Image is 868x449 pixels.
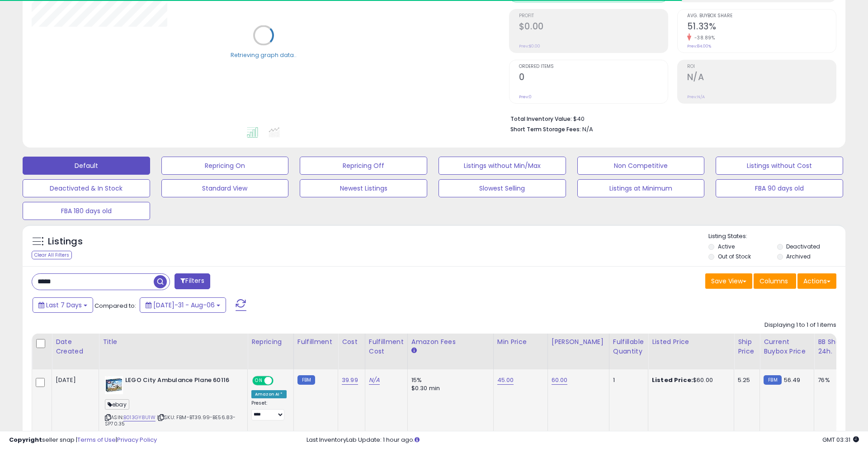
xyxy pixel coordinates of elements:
[161,157,289,175] button: Repricing On
[519,21,668,33] h2: $0.00
[48,235,83,248] h5: Listings
[687,14,836,19] span: Avg. Buybox Share
[125,376,235,387] b: LEGO City Ambulance Plane 60116
[297,375,315,385] small: FBM
[716,179,843,197] button: FBA 90 days old
[652,376,693,384] b: Listed Price:
[77,435,116,444] a: Terms of Use
[46,301,82,310] span: Last 7 Days
[786,243,820,250] label: Deactivated
[519,64,668,69] span: Ordered Items
[251,390,287,398] div: Amazon AI *
[105,414,236,427] span: | SKU: FBM-BT39.99-BE56.83-SP70.35
[613,376,641,384] div: 1
[705,273,752,289] button: Save View
[764,375,781,385] small: FBM
[687,72,836,84] h2: N/A
[510,125,581,133] b: Short Term Storage Fees:
[786,253,811,260] label: Archived
[818,337,851,356] div: BB Share 24h.
[613,337,644,356] div: Fulfillable Quantity
[687,43,711,49] small: Prev: 84.00%
[103,337,244,347] div: Title
[764,337,810,356] div: Current Buybox Price
[519,94,532,100] small: Prev: 0
[33,297,93,313] button: Last 7 Days
[297,337,334,347] div: Fulfillment
[687,21,836,33] h2: 51.33%
[687,64,836,69] span: ROI
[439,179,566,197] button: Slowest Selling
[56,376,92,384] div: [DATE]
[439,157,566,175] button: Listings without Min/Max
[251,337,290,347] div: Repricing
[577,179,705,197] button: Listings at Minimum
[411,347,417,355] small: Amazon Fees.
[411,376,486,384] div: 15%
[822,435,859,444] span: 2025-08-14 03:31 GMT
[23,157,150,175] button: Default
[519,72,668,84] h2: 0
[369,376,380,385] a: N/A
[161,179,289,197] button: Standard View
[519,14,668,19] span: Profit
[23,179,150,197] button: Deactivated & In Stock
[105,399,129,410] span: ebay
[56,337,95,356] div: Date Created
[411,337,490,347] div: Amazon Fees
[23,202,150,220] button: FBA 180 days old
[94,301,136,310] span: Compared to:
[738,337,756,356] div: Ship Price
[411,384,486,392] div: $0.30 min
[764,321,836,330] div: Displaying 1 to 1 of 1 items
[9,435,42,444] strong: Copyright
[754,273,796,289] button: Columns
[369,337,404,356] div: Fulfillment Cost
[497,337,544,347] div: Min Price
[718,243,735,250] label: Active
[342,376,358,385] a: 39.99
[577,157,705,175] button: Non Competitive
[519,43,540,49] small: Prev: $0.00
[9,436,157,444] div: seller snap | |
[510,113,830,124] li: $40
[300,157,427,175] button: Repricing Off
[153,301,215,310] span: [DATE]-31 - Aug-06
[231,51,297,59] div: Retrieving graph data..
[784,376,801,384] span: 56.49
[251,400,287,420] div: Preset:
[759,277,788,286] span: Columns
[140,297,226,313] button: [DATE]-31 - Aug-06
[691,34,715,41] small: -38.89%
[716,157,843,175] button: Listings without Cost
[272,377,287,385] span: OFF
[342,337,361,347] div: Cost
[510,115,572,123] b: Total Inventory Value:
[582,125,593,134] span: N/A
[123,414,156,421] a: B013GY8U1W
[175,273,210,289] button: Filters
[718,253,751,260] label: Out of Stock
[818,376,848,384] div: 76%
[797,273,836,289] button: Actions
[307,436,859,444] div: Last InventoryLab Update: 1 hour ago.
[497,376,514,385] a: 45.00
[32,251,72,259] div: Clear All Filters
[253,377,264,385] span: ON
[300,179,427,197] button: Newest Listings
[687,94,705,100] small: Prev: N/A
[552,376,568,385] a: 60.00
[552,337,605,347] div: [PERSON_NAME]
[708,232,845,241] p: Listing States:
[105,376,123,394] img: 51SZC6xbH+L._SL40_.jpg
[738,376,753,384] div: 5.25
[117,435,157,444] a: Privacy Policy
[652,376,727,384] div: $60.00
[652,337,730,347] div: Listed Price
